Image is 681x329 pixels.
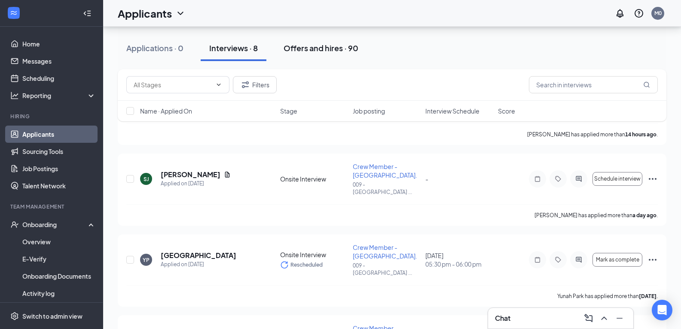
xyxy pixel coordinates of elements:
[161,170,220,179] h5: [PERSON_NAME]
[654,9,662,17] div: M0
[647,255,658,265] svg: Ellipses
[353,107,385,115] span: Job posting
[280,250,348,259] div: Onsite Interview
[9,9,18,17] svg: WorkstreamLogo
[614,313,625,323] svg: Minimize
[22,52,96,70] a: Messages
[425,260,493,268] span: 05:30 pm - 06:00 pm
[425,251,493,268] div: [DATE]
[613,311,626,325] button: Minimize
[594,176,641,182] span: Schedule interview
[353,181,420,196] p: 009 - [GEOGRAPHIC_DATA] ...
[553,175,563,182] svg: Tag
[574,175,584,182] svg: ActiveChat
[532,256,543,263] svg: Note
[161,251,236,260] h5: [GEOGRAPHIC_DATA]
[215,81,222,88] svg: ChevronDown
[596,257,639,263] span: Mark as complete
[175,8,186,18] svg: ChevronDown
[592,253,642,267] button: Mark as complete
[140,107,192,115] span: Name · Applied On
[425,175,428,183] span: -
[22,177,96,194] a: Talent Network
[495,314,510,323] h3: Chat
[240,80,250,90] svg: Filter
[583,313,594,323] svg: ComposeMessage
[22,285,96,302] a: Activity log
[553,256,563,263] svg: Tag
[10,220,19,229] svg: UserCheck
[209,43,258,53] div: Interviews · 8
[625,131,657,138] b: 14 hours ago
[10,203,94,210] div: Team Management
[643,81,650,88] svg: MagnifyingGlass
[527,131,658,138] p: [PERSON_NAME] has applied more than .
[353,163,417,179] span: Crew Member - [GEOGRAPHIC_DATA].
[632,212,657,218] b: a day ago
[652,300,672,320] div: Open Intercom Messenger
[592,172,642,186] button: Schedule interview
[22,70,96,87] a: Scheduling
[224,171,231,178] svg: Document
[233,76,277,93] button: Filter Filters
[280,261,289,269] svg: Loading
[10,91,19,100] svg: Analysis
[498,107,515,115] span: Score
[599,313,609,323] svg: ChevronUp
[534,212,658,219] p: [PERSON_NAME] has applied more than .
[126,43,183,53] div: Applications · 0
[144,175,149,183] div: SJ
[284,43,358,53] div: Offers and hires · 90
[83,9,92,18] svg: Collapse
[161,260,236,269] div: Applied on [DATE]
[22,233,96,250] a: Overview
[22,268,96,285] a: Onboarding Documents
[22,220,89,229] div: Onboarding
[22,35,96,52] a: Home
[22,126,96,143] a: Applicants
[290,261,323,269] span: Rescheduled
[118,6,172,21] h1: Applicants
[639,293,657,299] b: [DATE]
[597,311,611,325] button: ChevronUp
[615,8,625,18] svg: Notifications
[582,311,595,325] button: ComposeMessage
[134,80,212,89] input: All Stages
[10,312,19,320] svg: Settings
[634,8,644,18] svg: QuestionInfo
[22,91,96,100] div: Reporting
[22,250,96,268] a: E-Verify
[161,179,231,188] div: Applied on [DATE]
[22,160,96,177] a: Job Postings
[353,262,420,277] p: 009 - [GEOGRAPHIC_DATA] ...
[647,174,658,184] svg: Ellipses
[22,312,82,320] div: Switch to admin view
[280,175,348,183] div: Onsite Interview
[280,107,297,115] span: Stage
[22,143,96,160] a: Sourcing Tools
[574,256,584,263] svg: ActiveChat
[143,256,150,264] div: YP
[529,76,658,93] input: Search in interviews
[532,175,543,182] svg: Note
[425,107,479,115] span: Interview Schedule
[353,243,417,260] span: Crew Member - [GEOGRAPHIC_DATA].
[10,113,94,120] div: Hiring
[557,292,658,300] p: Yunah Park has applied more than .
